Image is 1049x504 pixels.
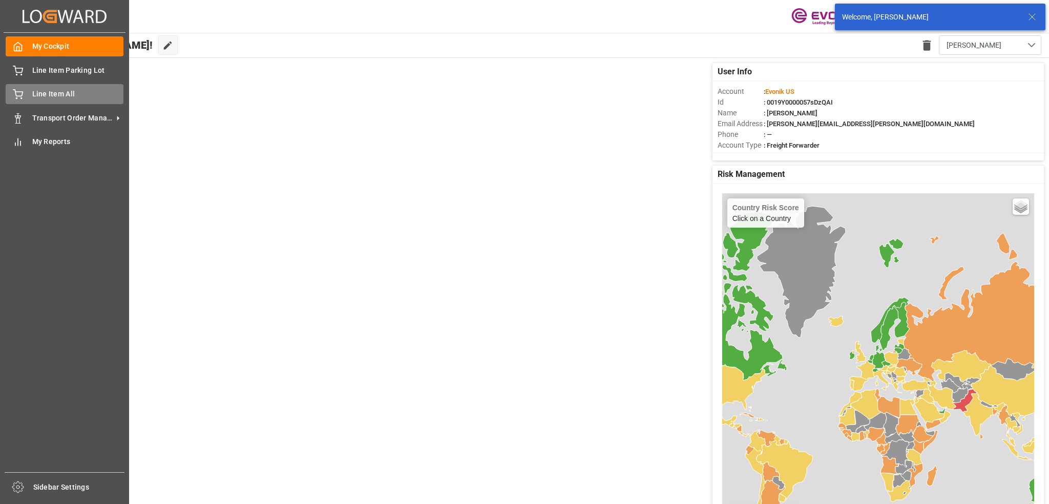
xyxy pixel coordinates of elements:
span: Transport Order Management [32,113,113,124]
span: Risk Management [718,168,785,180]
span: Line Item All [32,89,124,99]
span: Sidebar Settings [33,482,125,493]
span: Hello [PERSON_NAME]! [43,35,153,55]
span: Name [718,108,764,118]
span: User Info [718,66,752,78]
span: Evonik US [765,88,794,95]
span: : [PERSON_NAME] [764,109,817,117]
button: open menu [939,35,1041,55]
a: Layers [1013,198,1029,215]
a: Line Item Parking Lot [6,60,123,80]
h4: Country Risk Score [732,204,799,212]
span: : — [764,131,772,138]
span: : [764,88,794,95]
div: Click on a Country [732,204,799,223]
span: My Cockpit [32,41,124,52]
span: Account Type [718,140,764,151]
span: Phone [718,129,764,140]
a: My Cockpit [6,36,123,56]
span: Email Address [718,118,764,129]
span: : Freight Forwarder [764,142,820,149]
span: Line Item Parking Lot [32,65,124,76]
span: [PERSON_NAME] [947,40,1001,51]
a: Line Item All [6,84,123,104]
a: My Reports [6,132,123,152]
span: Account [718,86,764,97]
span: Id [718,97,764,108]
img: Evonik-brand-mark-Deep-Purple-RGB.jpeg_1700498283.jpeg [791,8,858,26]
div: Welcome, [PERSON_NAME] [842,12,1018,23]
span: : [PERSON_NAME][EMAIL_ADDRESS][PERSON_NAME][DOMAIN_NAME] [764,120,975,128]
span: : 0019Y0000057sDzQAI [764,98,833,106]
span: My Reports [32,136,124,147]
